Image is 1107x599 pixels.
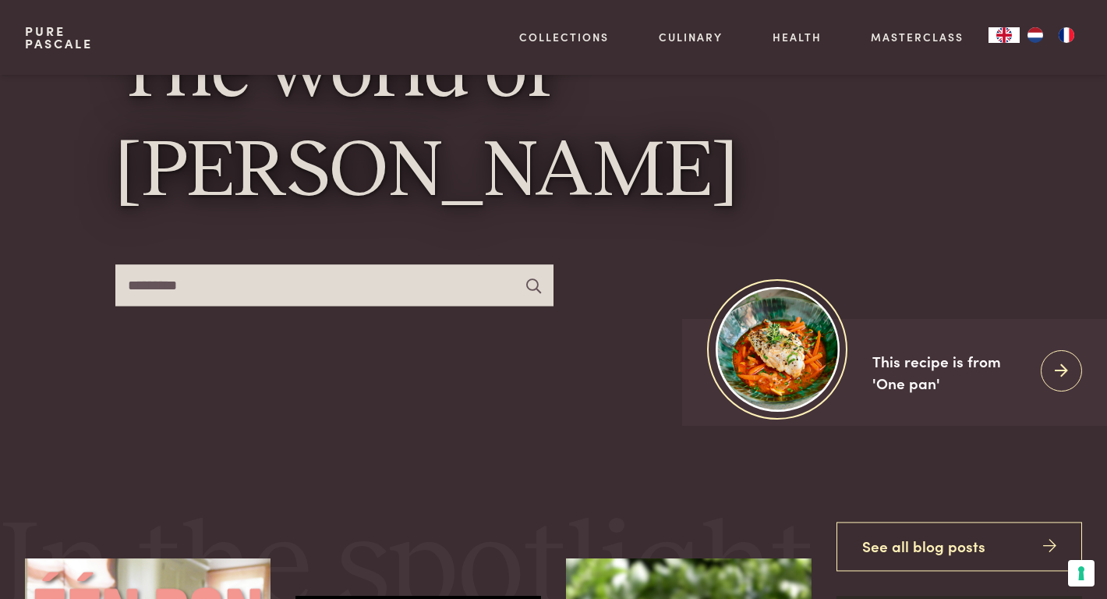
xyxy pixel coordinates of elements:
a: https://admin.purepascale.com/wp-content/uploads/2025/08/home_recept_link.jpg This recipe is from... [682,319,1107,426]
h1: The world of [PERSON_NAME] [115,24,992,223]
aside: Language selected: English [989,27,1082,43]
a: PurePascale [25,25,93,50]
a: See all blog posts [836,522,1082,571]
a: Masterclass [871,29,964,45]
a: EN [989,27,1020,43]
div: This recipe is from 'One pan' [872,350,1028,395]
a: FR [1051,27,1082,43]
div: Language [989,27,1020,43]
a: Health [773,29,822,45]
ul: Language list [1020,27,1082,43]
a: NL [1020,27,1051,43]
a: Culinary [659,29,723,45]
button: Your consent preferences for tracking technologies [1068,560,1095,587]
a: Collections [519,29,609,45]
img: https://admin.purepascale.com/wp-content/uploads/2025/08/home_recept_link.jpg [716,287,840,411]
